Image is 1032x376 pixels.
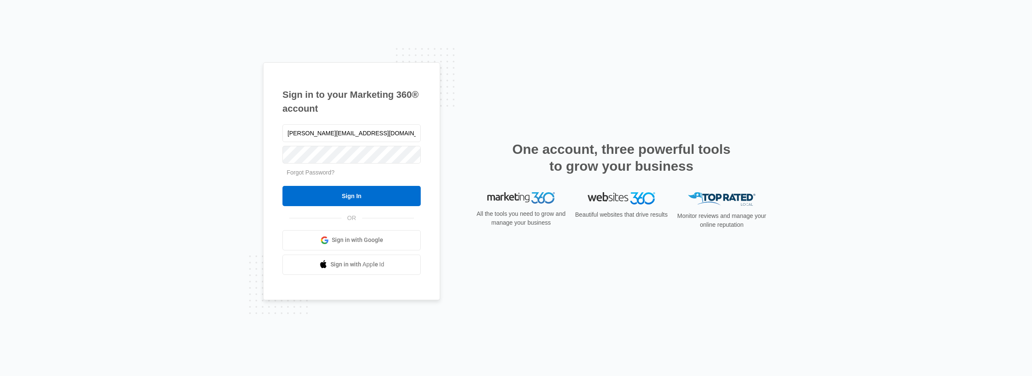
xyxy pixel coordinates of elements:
[282,124,421,142] input: Email
[510,141,733,175] h2: One account, three powerful tools to grow your business
[282,255,421,275] a: Sign in with Apple Id
[474,209,568,227] p: All the tools you need to grow and manage your business
[487,192,555,204] img: Marketing 360
[282,88,421,115] h1: Sign in to your Marketing 360® account
[675,212,769,229] p: Monitor reviews and manage your online reputation
[282,230,421,250] a: Sign in with Google
[282,186,421,206] input: Sign In
[287,169,335,176] a: Forgot Password?
[341,214,362,223] span: OR
[574,210,669,219] p: Beautiful websites that drive results
[588,192,655,204] img: Websites 360
[688,192,755,206] img: Top Rated Local
[331,260,384,269] span: Sign in with Apple Id
[332,236,383,244] span: Sign in with Google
